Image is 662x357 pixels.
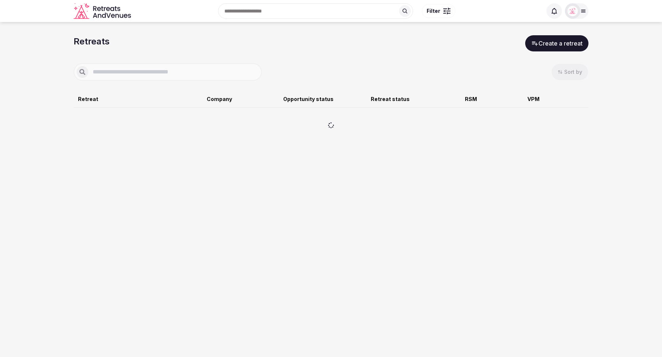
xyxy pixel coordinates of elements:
span: Filter [427,7,440,15]
a: Visit the homepage [74,3,132,19]
div: Company [207,95,277,103]
div: Retreat [78,95,204,103]
button: Filter [422,4,455,18]
svg: Retreats and Venues company logo [74,3,132,19]
h1: Retreats [74,35,110,51]
button: Create a retreat [525,35,588,51]
div: Retreat status [371,95,459,103]
span: RSM [465,96,477,102]
span: VPM [527,96,540,102]
div: Opportunity status [283,95,364,103]
img: Matt Grant Oakes [567,6,578,16]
